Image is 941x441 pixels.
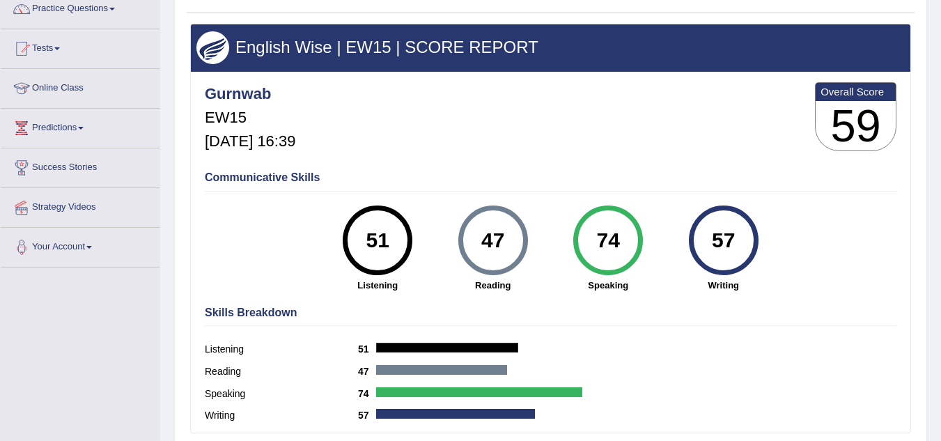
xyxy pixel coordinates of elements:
[1,148,160,183] a: Success Stories
[352,211,403,270] div: 51
[583,211,634,270] div: 74
[1,69,160,104] a: Online Class
[205,342,358,357] label: Listening
[196,31,229,64] img: wings.png
[358,410,376,421] b: 57
[205,171,896,184] h4: Communicative Skills
[205,109,295,126] h5: EW15
[196,38,905,56] h3: English Wise | EW15 | SCORE REPORT
[673,279,775,292] strong: Writing
[1,29,160,64] a: Tests
[205,86,295,102] h4: Gurnwab
[816,101,896,151] h3: 59
[558,279,660,292] strong: Speaking
[358,366,376,377] b: 47
[442,279,544,292] strong: Reading
[205,387,358,401] label: Speaking
[205,133,295,150] h5: [DATE] 16:39
[1,109,160,144] a: Predictions
[698,211,749,270] div: 57
[205,408,358,423] label: Writing
[358,388,376,399] b: 74
[205,307,896,319] h4: Skills Breakdown
[1,188,160,223] a: Strategy Videos
[467,211,518,270] div: 47
[1,228,160,263] a: Your Account
[358,343,376,355] b: 51
[205,364,358,379] label: Reading
[327,279,429,292] strong: Listening
[821,86,891,98] b: Overall Score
